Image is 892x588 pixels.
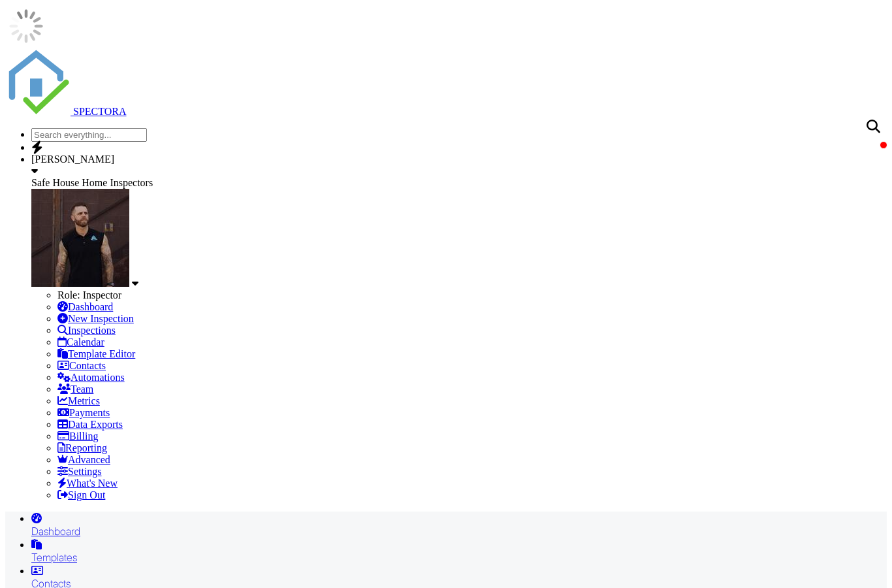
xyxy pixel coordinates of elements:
a: Reporting [57,442,107,453]
a: Template Editor [57,348,135,359]
a: What's New [57,478,118,489]
a: Data Exports [57,419,123,430]
span: SPECTORA [73,106,127,117]
div: [PERSON_NAME] [31,154,887,165]
a: Templates [31,538,887,564]
a: Billing [57,431,98,442]
a: SPECTORA [5,106,127,117]
div: Safe House Home Inspectors [31,177,887,189]
a: Contacts [57,360,106,371]
a: Settings [57,466,102,477]
div: Dashboard [31,525,887,538]
a: Dashboard [31,512,887,538]
a: Inspections [57,325,116,336]
a: Advanced [57,454,110,465]
a: Metrics [57,395,100,406]
a: Sign Out [57,489,105,500]
div: Templates [31,551,887,564]
span: Role: Inspector [57,289,121,301]
img: img_0706.jpeg [31,189,129,287]
input: Search everything... [31,128,147,142]
a: New Inspection [57,313,134,324]
a: Automations [57,372,125,383]
a: Payments [57,407,110,418]
a: Calendar [57,336,104,348]
img: The Best Home Inspection Software - Spectora [5,50,71,115]
a: Dashboard [57,301,113,312]
a: Team [57,384,93,395]
img: loading-93afd81d04378562ca97960a6d0abf470c8f8241ccf6a1b4da771bf876922d1b.gif [5,5,47,47]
